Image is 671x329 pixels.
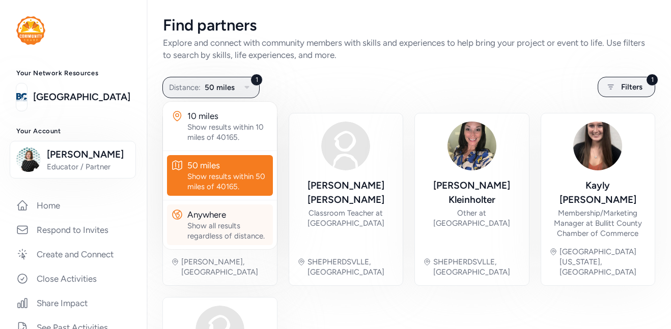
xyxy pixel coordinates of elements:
a: Home [8,194,138,217]
h3: Your Network Resources [16,69,130,77]
a: Share Impact [8,292,138,314]
div: Classroom Teacher at [GEOGRAPHIC_DATA] [297,208,395,228]
span: [PERSON_NAME] [47,147,129,162]
div: Kayly [PERSON_NAME] [549,178,647,207]
div: 1Distance:50 miles [163,102,277,249]
button: 1Distance:50 miles [162,77,260,98]
div: [PERSON_NAME], [GEOGRAPHIC_DATA] [181,257,269,277]
div: SHEPHERDSVLLE, [GEOGRAPHIC_DATA] [433,257,521,277]
a: Create and Connect [8,243,138,265]
div: SHEPHERDSVLLE, [GEOGRAPHIC_DATA] [307,257,395,277]
div: [GEOGRAPHIC_DATA][US_STATE], [GEOGRAPHIC_DATA] [560,247,647,277]
img: Avatar [573,122,622,170]
h3: Your Account [16,127,130,135]
div: [PERSON_NAME] [PERSON_NAME] [297,178,395,207]
div: Membership/Marketing Manager at Bullitt County Chamber of Commerce [549,208,647,238]
img: Avatar [448,122,496,170]
div: 1 [250,74,263,86]
button: [PERSON_NAME]Educator / Partner [10,141,136,178]
a: Close Activities [8,267,138,290]
span: Distance: [169,81,201,94]
span: 50 miles [205,81,235,94]
a: Respond to Invites [8,219,138,241]
img: logo [16,86,27,108]
div: Other at [GEOGRAPHIC_DATA] [423,208,521,228]
div: 50 miles [187,159,269,171]
a: [GEOGRAPHIC_DATA] [33,90,130,104]
div: Show results within 10 miles of 40165. [187,122,269,142]
div: 1 [646,74,658,86]
span: Educator / Partner [47,162,129,172]
div: 10 miles [187,110,269,122]
img: Avatar [321,122,370,170]
div: Show results within 50 miles of 40165. [187,171,269,192]
img: logo [16,16,45,45]
div: Explore and connect with community members with skills and experiences to help bring your project... [163,37,655,61]
span: Filters [621,81,642,93]
div: Find partners [163,16,655,35]
div: [PERSON_NAME] Kleinholter [423,178,521,207]
div: Anywhere [187,208,269,221]
div: Show all results regardless of distance. [187,221,269,241]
